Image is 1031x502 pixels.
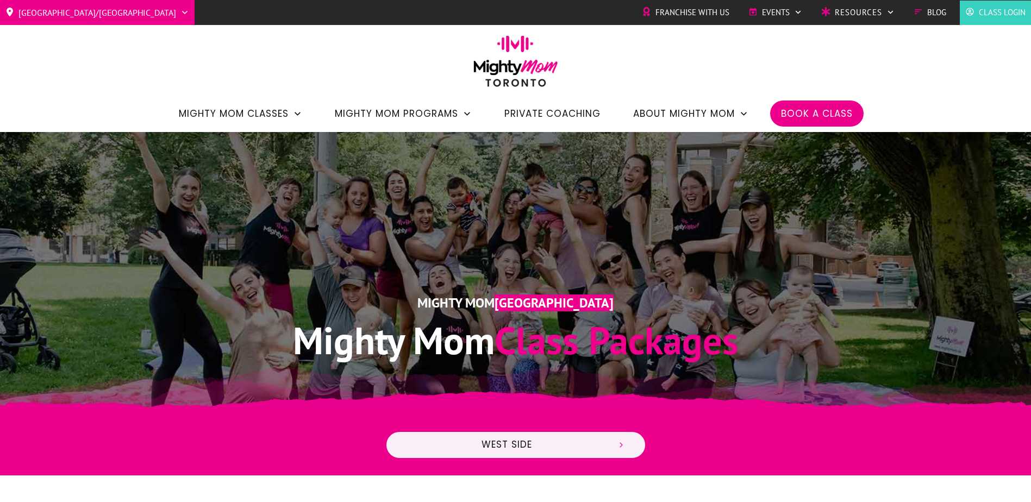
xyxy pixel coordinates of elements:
a: Events [748,4,802,21]
span: Mighty Mom [417,294,495,311]
span: Resources [835,4,882,21]
span: West Side [405,439,608,451]
span: Mighty Mom Programs [335,104,458,123]
a: [GEOGRAPHIC_DATA]/[GEOGRAPHIC_DATA] [5,4,189,21]
span: Events [762,4,790,21]
a: Book a Class [781,104,853,123]
h1: Class Packages [201,316,830,365]
span: Blog [927,4,946,21]
a: Private Coaching [504,104,601,123]
a: Franchise with Us [642,4,729,21]
a: Resources [821,4,895,21]
span: Mighty Mom Classes [179,104,289,123]
span: [GEOGRAPHIC_DATA]/[GEOGRAPHIC_DATA] [18,4,176,21]
img: mightymom-logo-toronto [468,35,564,95]
span: [GEOGRAPHIC_DATA] [495,294,614,311]
a: Class Login [965,4,1026,21]
a: Mighty Mom Classes [179,104,302,123]
span: About Mighty Mom [633,104,735,123]
a: Mighty Mom Programs [335,104,472,123]
span: Mighty Mom [293,316,495,365]
a: Blog [914,4,946,21]
a: West Side [385,431,646,459]
a: About Mighty Mom [633,104,748,123]
span: Class Login [979,4,1026,21]
span: Franchise with Us [655,4,729,21]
